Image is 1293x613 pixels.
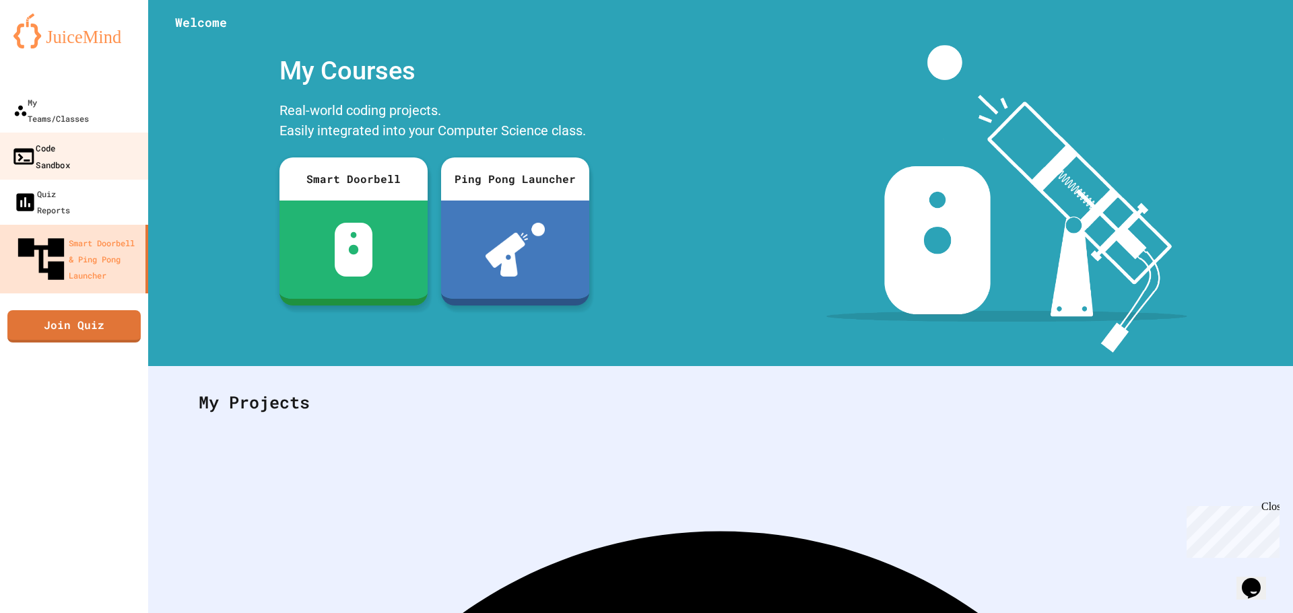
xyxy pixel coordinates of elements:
[441,157,589,201] div: Ping Pong Launcher
[7,310,141,342] a: Join Quiz
[1181,501,1280,558] iframe: chat widget
[1236,559,1280,600] iframe: chat widget
[13,13,135,48] img: logo-orange.svg
[13,231,140,287] div: Smart Doorbell & Ping Pong Launcher
[5,5,93,85] div: Chat with us now!Close
[273,97,596,147] div: Real-world coding projects. Easily integrated into your Computer Science class.
[279,157,428,201] div: Smart Doorbell
[826,45,1187,353] img: banner-image-my-projects.png
[486,223,545,277] img: ppl-with-ball.png
[185,376,1256,429] div: My Projects
[11,139,70,172] div: Code Sandbox
[273,45,596,97] div: My Courses
[13,186,70,218] div: Quiz Reports
[335,223,373,277] img: sdb-white.svg
[13,94,89,127] div: My Teams/Classes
